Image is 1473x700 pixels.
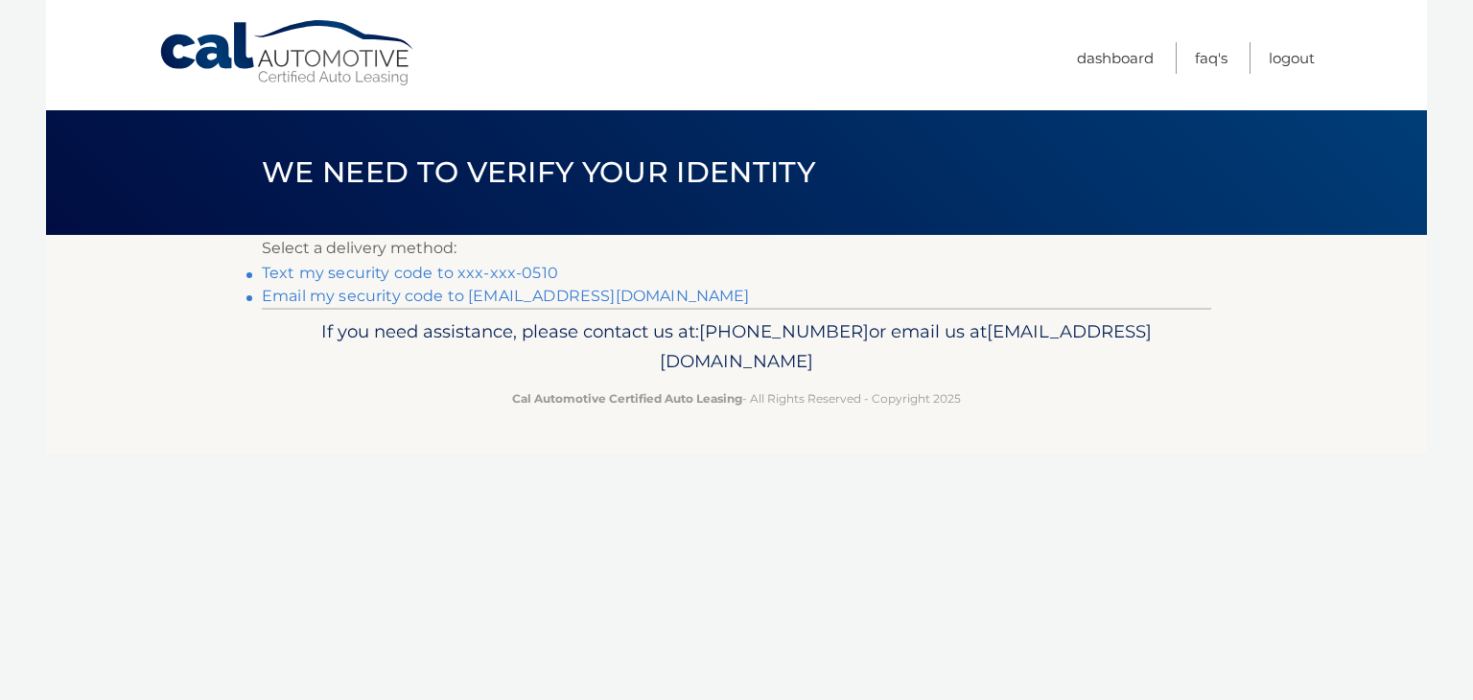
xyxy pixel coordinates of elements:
[262,235,1211,262] p: Select a delivery method:
[1269,42,1315,74] a: Logout
[699,320,869,342] span: [PHONE_NUMBER]
[262,154,815,190] span: We need to verify your identity
[274,316,1199,378] p: If you need assistance, please contact us at: or email us at
[1077,42,1154,74] a: Dashboard
[262,264,558,282] a: Text my security code to xxx-xxx-0510
[262,287,750,305] a: Email my security code to [EMAIL_ADDRESS][DOMAIN_NAME]
[158,19,417,87] a: Cal Automotive
[274,388,1199,408] p: - All Rights Reserved - Copyright 2025
[512,391,742,406] strong: Cal Automotive Certified Auto Leasing
[1195,42,1227,74] a: FAQ's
